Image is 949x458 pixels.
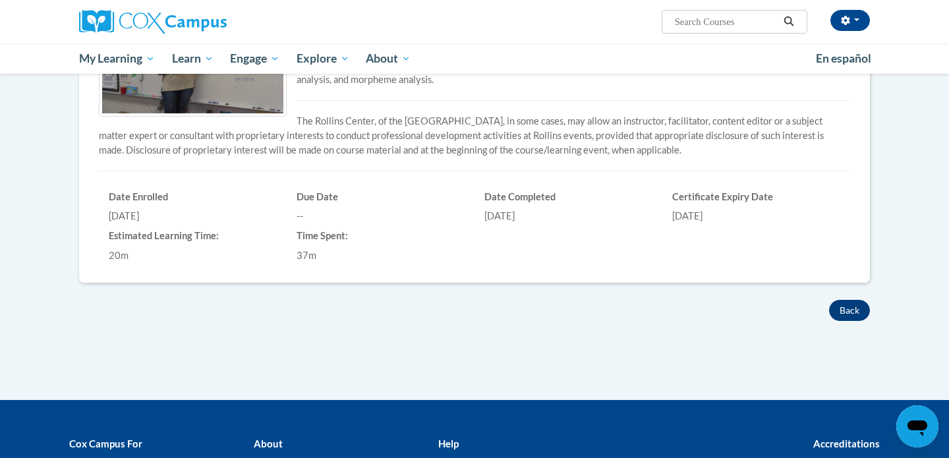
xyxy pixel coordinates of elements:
b: Help [438,438,459,449]
button: Search [779,14,799,30]
div: [DATE] [672,209,840,223]
h6: Date Completed [484,191,652,203]
button: Back [829,300,870,321]
iframe: Button to launch messaging window [896,405,938,447]
button: Account Settings [830,10,870,31]
div: [DATE] [484,209,652,223]
span: Engage [230,51,279,67]
div: Main menu [59,43,890,74]
b: Cox Campus For [69,438,142,449]
h6: Certificate Expiry Date [672,191,840,203]
span: About [366,51,411,67]
p: The Rollins Center, of the [GEOGRAPHIC_DATA], in some cases, may allow an instructor, facilitator... [99,114,850,157]
span: Explore [297,51,349,67]
h6: Date Enrolled [109,191,277,203]
div: -- [297,209,465,223]
div: 37m [297,248,465,263]
span: Learn [172,51,214,67]
a: Learn [163,43,222,74]
a: About [358,43,420,74]
b: Accreditations [813,438,880,449]
h6: Estimated Learning Time: [109,230,277,242]
input: Search Courses [674,14,779,30]
a: Cox Campus [79,10,330,34]
a: My Learning [71,43,163,74]
h6: Due Date [297,191,465,203]
b: About [254,438,283,449]
a: Engage [221,43,288,74]
a: Explore [288,43,358,74]
img: Cox Campus [79,10,227,34]
div: [DATE] [109,209,277,223]
h6: Time Spent: [297,230,465,242]
a: En español [807,45,880,72]
span: En español [816,51,871,65]
div: 20m [109,248,277,263]
span: My Learning [79,51,155,67]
